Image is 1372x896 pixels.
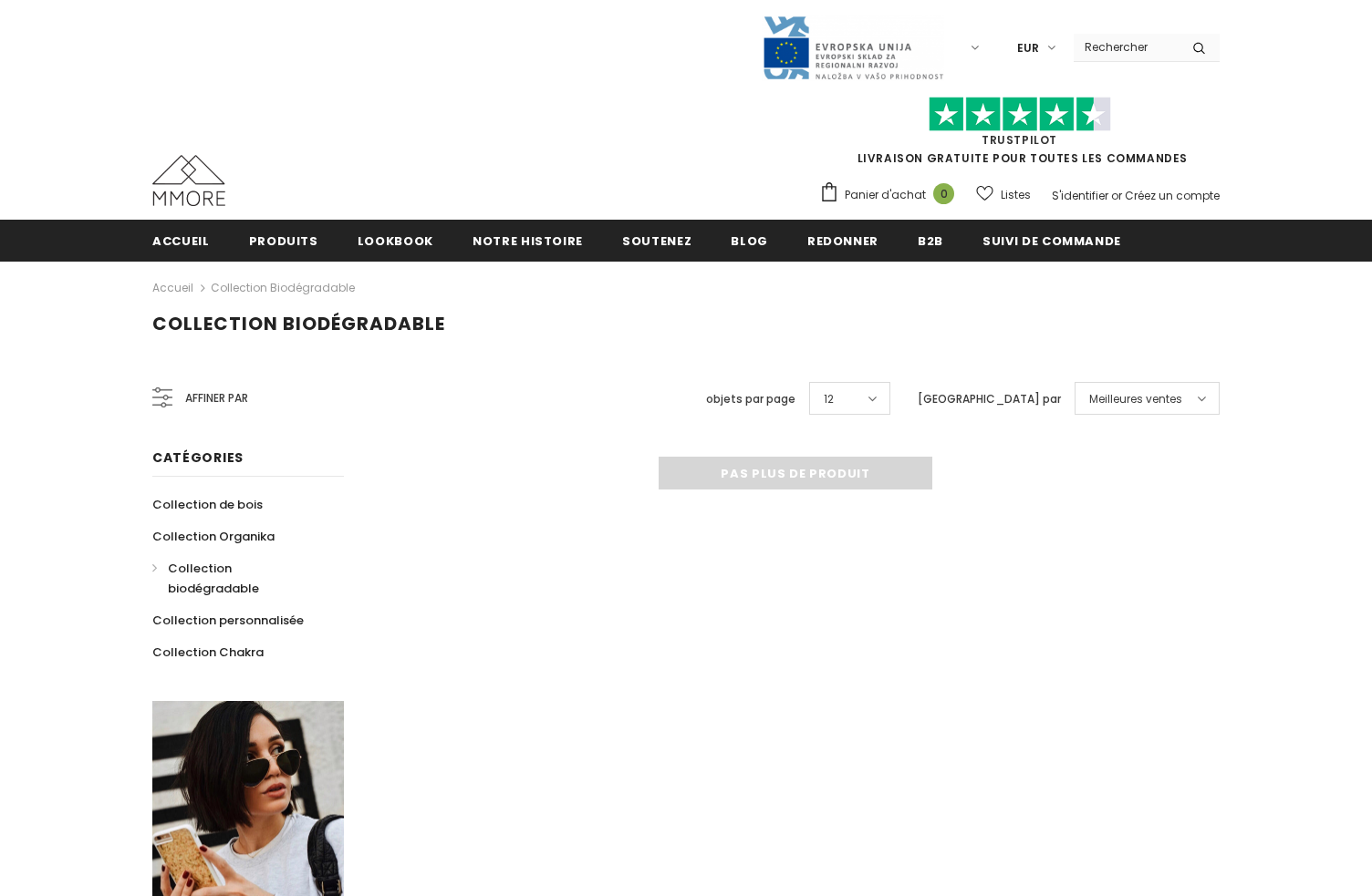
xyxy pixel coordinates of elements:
[1052,188,1108,203] a: S'identifier
[152,636,264,668] a: Collection Chakra
[918,390,1061,408] label: [GEOGRAPHIC_DATA] par
[762,15,944,81] img: Javni Razpis
[473,220,583,261] a: Notre histoire
[152,489,263,520] a: Collection de bois
[152,604,304,636] a: Collection personnalisée
[622,232,691,250] span: soutenez
[211,280,355,295] a: Collection biodégradable
[976,179,1031,211] a: Listes
[152,232,210,250] span: Accueil
[249,232,318,250] span: Produits
[152,528,275,545] span: Collection Organika
[706,390,795,408] label: objets par page
[622,220,691,261] a: soutenez
[249,220,318,261] a: Produits
[819,105,1220,166] span: LIVRAISON GRATUITE POUR TOUTES LES COMMANDES
[358,232,433,250] span: Lookbook
[731,232,768,250] span: Blog
[918,232,943,250] span: B2B
[152,277,193,299] a: Accueil
[473,232,583,250] span: Notre histoire
[152,448,244,467] span: Catégories
[929,97,1111,132] img: Faites confiance aux étoiles pilotes
[982,232,1121,250] span: Suivi de commande
[152,155,225,206] img: Cas MMORE
[982,220,1121,261] a: Suivi de commande
[845,186,926,204] span: Panier d'achat
[1089,390,1182,408] span: Meilleures ventes
[152,644,264,661] span: Collection Chakra
[731,220,768,261] a: Blog
[152,311,445,336] span: Collection biodégradable
[1111,188,1122,203] span: or
[807,232,878,250] span: Redonner
[807,220,878,261] a: Redonner
[152,612,304,629] span: Collection personnalisée
[168,560,259,597] span: Collection biodégradable
[1017,39,1039,57] span: EUR
[1001,186,1031,204] span: Listes
[152,496,263,513] span: Collection de bois
[762,39,944,55] a: Javni Razpis
[1125,188,1220,203] a: Créez un compte
[918,220,943,261] a: B2B
[152,220,210,261] a: Accueil
[152,552,324,604] a: Collection biodégradable
[933,183,954,204] span: 0
[819,181,963,209] a: Panier d'achat 0
[1074,34,1179,60] input: Search Site
[152,520,275,552] a: Collection Organika
[982,132,1057,148] a: TrustPilot
[185,388,248,408] span: Affiner par
[824,390,834,408] span: 12
[358,220,433,261] a: Lookbook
